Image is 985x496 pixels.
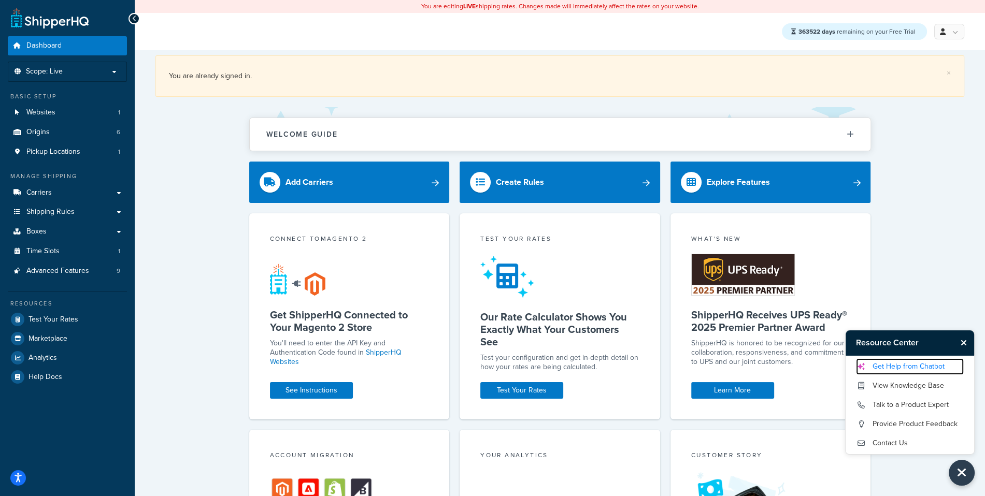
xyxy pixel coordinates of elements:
button: Close Resource Center [949,460,975,486]
a: Test Your Rates [8,310,127,329]
a: Provide Product Feedback [856,416,964,432]
a: ShipperHQ Websites [270,347,402,367]
a: Test Your Rates [480,382,563,399]
h2: Welcome Guide [266,130,338,138]
a: See Instructions [270,382,353,399]
span: Advanced Features [26,267,89,275]
span: Shipping Rules [26,208,75,216]
div: Account Migration [270,450,429,462]
span: 1 [118,108,120,117]
a: Learn More [691,382,774,399]
a: Marketplace [8,329,127,348]
a: Create Rules [460,162,660,203]
h5: ShipperHQ Receives UPS Ready® 2025 Premier Partner Award [691,309,850,333]
a: Help Docs [8,368,127,386]
span: Boxes [26,227,47,236]
a: Shipping Rules [8,202,127,222]
strong: 363522 days [798,27,835,36]
a: × [947,69,951,77]
h5: Get ShipperHQ Connected to Your Magento 2 Store [270,309,429,333]
div: Basic Setup [8,92,127,101]
p: You'll need to enter the API Key and Authentication Code found in [270,339,429,367]
span: 6 [117,128,120,137]
li: Websites [8,103,127,122]
span: 1 [118,247,120,256]
div: What's New [691,234,850,246]
span: Time Slots [26,247,60,256]
span: Test Your Rates [28,315,78,324]
li: Pickup Locations [8,142,127,162]
div: Test your configuration and get in-depth detail on how your rates are being calculated. [480,353,639,372]
b: LIVE [463,2,476,11]
div: Manage Shipping [8,172,127,181]
div: Connect to Magento 2 [270,234,429,246]
h3: Resource Center [846,330,956,355]
span: remaining on your Free Trial [798,27,915,36]
div: Add Carriers [285,175,333,189]
li: Advanced Features [8,261,127,281]
a: Boxes [8,222,127,241]
img: connect-shq-magento-24cdf84b.svg [270,264,325,296]
span: Websites [26,108,55,117]
a: Pickup Locations1 [8,142,127,162]
div: Resources [8,299,127,308]
span: Help Docs [28,373,62,382]
li: Origins [8,123,127,142]
span: Analytics [28,354,57,362]
button: Close Resource Center [956,337,974,349]
a: Dashboard [8,36,127,55]
a: Explore Features [670,162,871,203]
a: Get Help from Chatbot [856,358,964,375]
a: View Knowledge Base [856,377,964,394]
button: Welcome Guide [250,118,870,151]
a: Websites1 [8,103,127,122]
li: Time Slots [8,242,127,261]
a: Time Slots1 [8,242,127,261]
a: Analytics [8,348,127,367]
span: Marketplace [28,334,67,343]
span: 9 [117,267,120,275]
span: Carriers [26,188,52,197]
span: Dashboard [26,41,62,50]
span: Scope: Live [26,67,63,76]
div: Explore Features [707,175,770,189]
a: Talk to a Product Expert [856,397,964,413]
div: Your Analytics [480,450,639,462]
div: You are already signed in. [169,69,951,83]
a: Carriers [8,183,127,202]
div: Customer Story [691,450,850,462]
span: Origins [26,128,50,137]
span: Pickup Locations [26,148,80,156]
a: Origins6 [8,123,127,142]
div: Create Rules [496,175,544,189]
div: Test your rates [480,234,639,246]
a: Advanced Features9 [8,261,127,281]
span: 1 [118,148,120,156]
p: ShipperHQ is honored to be recognized for our collaboration, responsiveness, and commitment to UP... [691,339,850,367]
a: Add Carriers [249,162,450,203]
a: Contact Us [856,435,964,451]
h5: Our Rate Calculator Shows You Exactly What Your Customers See [480,311,639,348]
